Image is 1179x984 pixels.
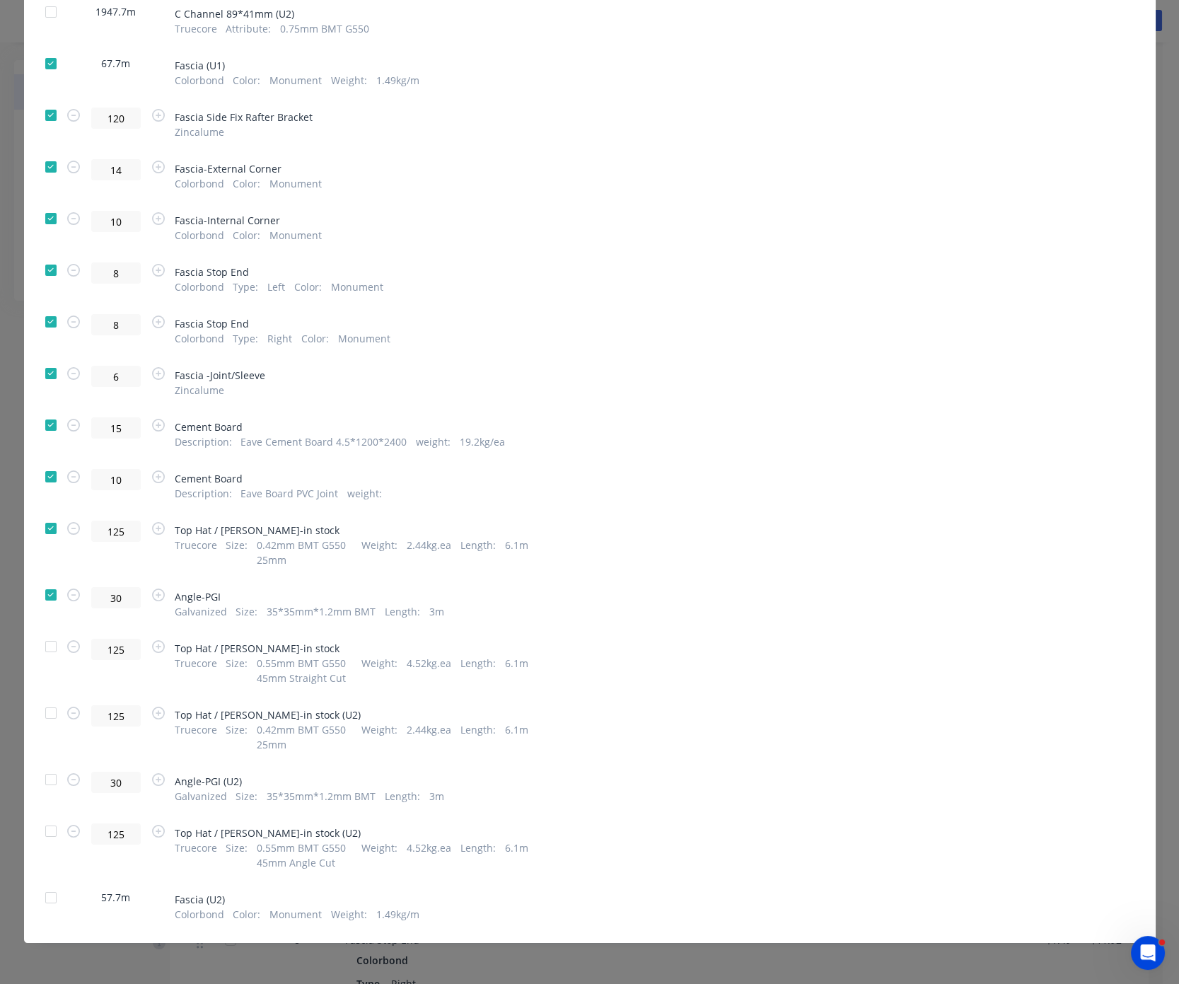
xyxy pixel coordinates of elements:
span: Colorbond [175,907,224,922]
span: Color : [233,176,260,191]
span: Size : [236,604,257,619]
span: 0.42mm BMT G550 25mm [257,722,352,752]
span: Description : [175,434,232,449]
span: 57.7m [93,890,139,905]
span: 0.55mm BMT G550 45mm Straight Cut [257,656,352,685]
span: Fascia-Internal Corner [175,213,323,228]
span: 35*35mm*1.2mm BMT [267,789,376,804]
span: weight : [347,486,382,501]
span: Fascia Side Fix Rafter Bracket [175,110,313,125]
span: Weight : [331,907,367,922]
span: Colorbond [175,176,224,191]
span: Fascia Stop End [175,265,383,279]
span: Angle-PGI (U2) [175,774,444,789]
span: Top Hat / [PERSON_NAME]-in stock (U2) [175,707,528,722]
span: C Channel 89*41mm (U2) [175,6,370,21]
span: Truecore [175,656,217,685]
span: Length : [460,656,496,685]
span: Length : [385,789,420,804]
span: Color : [233,228,260,243]
span: 19.2kg/ea [460,434,505,449]
span: Galvanized [175,789,227,804]
span: Right [267,331,292,346]
span: Color : [233,73,260,88]
span: Eave Board PVC Joint [240,486,338,501]
span: 0.42mm BMT G550 25mm [257,538,352,567]
span: Attribute : [226,21,271,36]
span: Type : [233,279,258,294]
span: Length : [460,840,496,870]
span: Colorbond [175,279,224,294]
span: Top Hat / [PERSON_NAME]-in stock [175,641,528,656]
span: Size : [226,656,248,685]
span: Monument [269,907,322,922]
span: Angle-PGI [175,589,444,604]
span: Truecore [175,21,217,36]
span: Top Hat / [PERSON_NAME]-in stock (U2) [175,826,528,840]
span: Monument [269,73,322,88]
span: Fascia (U2) [175,892,419,907]
span: Cement Board [175,471,391,486]
span: Colorbond [175,73,224,88]
span: Description : [175,486,232,501]
span: 6.1m [505,656,528,685]
span: Galvanized [175,604,227,619]
span: 2.44kg.ea [407,538,451,567]
span: Colorbond [175,331,224,346]
span: Zincalume [175,125,224,139]
span: Fascia-External Corner [175,161,323,176]
span: Monument [338,331,390,346]
span: 6.1m [505,840,528,870]
span: Color : [233,907,260,922]
span: 35*35mm*1.2mm BMT [267,604,376,619]
span: Zincalume [175,383,224,398]
span: Fascia (U1) [175,58,419,73]
span: 1.49kg/m [376,73,419,88]
span: Length : [385,604,420,619]
span: 0.55mm BMT G550 45mm Angle Cut [257,840,352,870]
span: Monument [331,279,383,294]
span: Size : [226,840,248,870]
span: Eave Cement Board 4.5*1200*2400 [240,434,407,449]
span: 3m [429,789,444,804]
span: Length : [460,722,496,752]
span: 1.49kg/m [376,907,419,922]
span: 2.44kg.ea [407,722,451,752]
span: weight : [416,434,451,449]
span: Weight : [331,73,367,88]
span: 6.1m [505,538,528,567]
span: Left [267,279,285,294]
span: 0.75mm BMT G550 [280,21,369,36]
span: 4.52kg.ea [407,840,451,870]
span: 6.1m [505,722,528,752]
span: 4.52kg.ea [407,656,451,685]
span: Monument [269,228,322,243]
span: Weight : [361,656,397,685]
span: Top Hat / [PERSON_NAME]-in stock [175,523,528,538]
iframe: Intercom live chat [1131,936,1165,970]
span: Size : [236,789,257,804]
span: Truecore [175,840,217,870]
span: Color : [301,331,329,346]
span: Size : [226,722,248,752]
span: Weight : [361,840,397,870]
span: Colorbond [175,228,224,243]
span: Weight : [361,538,397,567]
span: Size : [226,538,248,567]
span: Type : [233,331,258,346]
span: Truecore [175,722,217,752]
span: Fascia Stop End [175,316,390,331]
span: Monument [269,176,322,191]
span: Cement Board [175,419,505,434]
span: Length : [460,538,496,567]
span: Truecore [175,538,217,567]
span: Color : [294,279,322,294]
span: Fascia -Joint/Sleeve [175,368,265,383]
span: 3m [429,604,444,619]
span: Weight : [361,722,397,752]
span: 67.7m [93,56,139,71]
span: 1947.7m [87,4,144,19]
